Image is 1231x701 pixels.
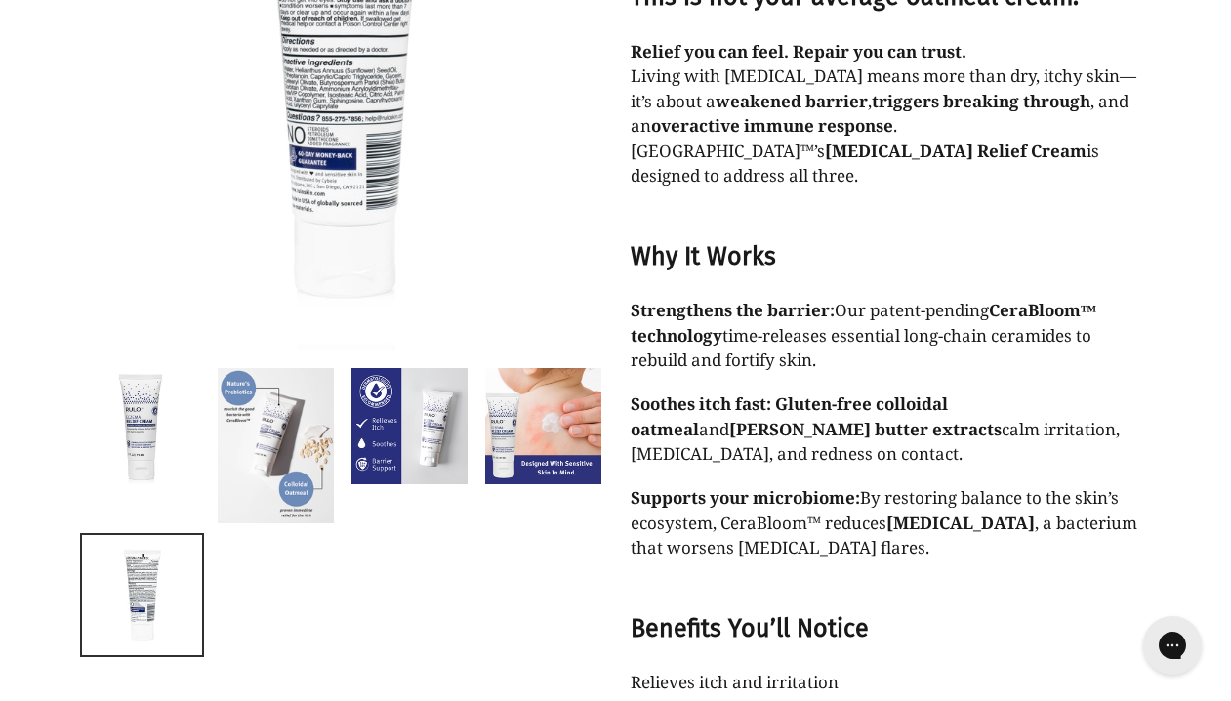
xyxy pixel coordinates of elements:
strong: CeraBloom™ technology [631,299,1097,347]
img: Load image into Gallery viewer, RULO Eczema Relief Cream applied to red, irritated skin – designe... [483,366,603,486]
p: By restoring balance to the skin’s ecosystem, CeraBloom™ reduces , a bacterium that worsens [MEDI... [631,485,1148,560]
p: Relieves itch and irritation [631,670,1148,695]
strong: Strengthens the barrier: [631,299,835,321]
img: Load image into Gallery viewer, Rulo Eczema Relief Cream tube on a white background, Not just ano... [82,366,202,486]
strong: Supports your microbiome: [631,486,860,509]
strong: Relief you can feel. Repair you can trust. [631,40,966,62]
img: Load image into Gallery viewer, RULO Eczema Relief Cream with CeraBloom prebiotics and colloidal ... [216,366,336,525]
p: and calm irritation, [MEDICAL_DATA], and redness on contact. [631,392,1148,467]
strong: Soothes itch fast: [631,392,771,415]
p: Our patent-pending time-releases essential long-chain ceramides to rebuild and fortify skin. [631,298,1148,373]
img: Load image into Gallery viewer, RULO Eczema Relief Cream dermatologist recommended – relieves itc... [349,366,470,486]
strong: Gluten-free colloidal oatmeal [631,392,948,440]
strong: triggers breaking through [872,90,1090,112]
strong: Benefits You’ll Notice [631,614,869,643]
strong: overactive immune response [651,114,893,137]
strong: Why It Works [631,242,776,271]
strong: [PERSON_NAME] butter extracts [729,418,1002,440]
strong: weakened barrier [716,90,868,112]
strong: [MEDICAL_DATA] Relief Cream [825,140,1087,162]
img: Load image into Gallery viewer, Back of RULO Eczema Relief Cream tube showing drug facts, active ... [82,535,202,655]
p: Living with [MEDICAL_DATA] means more than dry, itchy skin—it’s about a , , and an . [GEOGRAPHIC_... [631,39,1148,188]
span: ™ [800,140,814,162]
strong: [MEDICAL_DATA] [886,512,1035,534]
iframe: Gorgias live chat messenger [1133,609,1211,681]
